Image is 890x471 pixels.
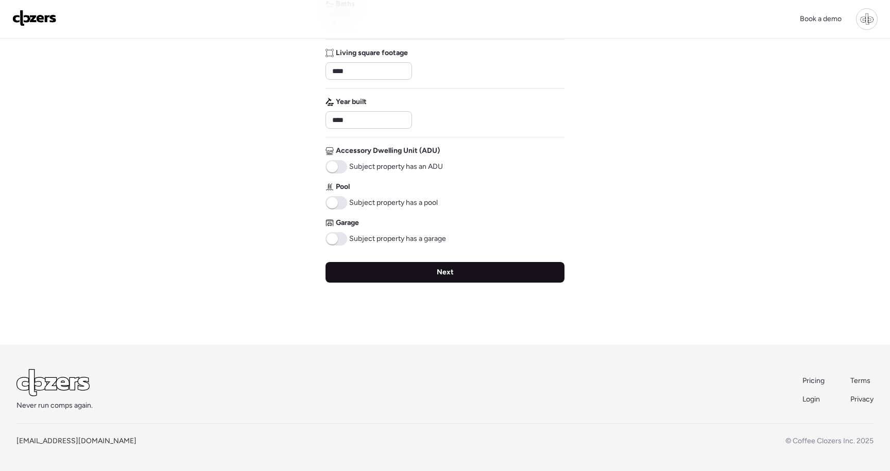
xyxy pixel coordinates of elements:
[850,394,874,405] a: Privacy
[800,14,842,23] span: Book a demo
[16,437,136,445] a: [EMAIL_ADDRESS][DOMAIN_NAME]
[785,437,874,445] span: © Coffee Clozers Inc. 2025
[349,198,438,208] span: Subject property has a pool
[336,182,350,192] span: Pool
[16,400,93,411] span: Never run comps again.
[802,394,826,405] a: Login
[802,376,826,386] a: Pricing
[802,395,820,404] span: Login
[437,267,454,277] span: Next
[802,376,825,385] span: Pricing
[850,395,874,404] span: Privacy
[336,146,440,156] span: Accessory Dwelling Unit (ADU)
[850,376,874,386] a: Terms
[336,48,408,58] span: Living square footage
[349,234,446,244] span: Subject property has a garage
[16,369,90,396] img: Logo Light
[850,376,870,385] span: Terms
[12,10,57,26] img: Logo
[336,218,359,228] span: Garage
[336,97,367,107] span: Year built
[349,162,443,172] span: Subject property has an ADU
